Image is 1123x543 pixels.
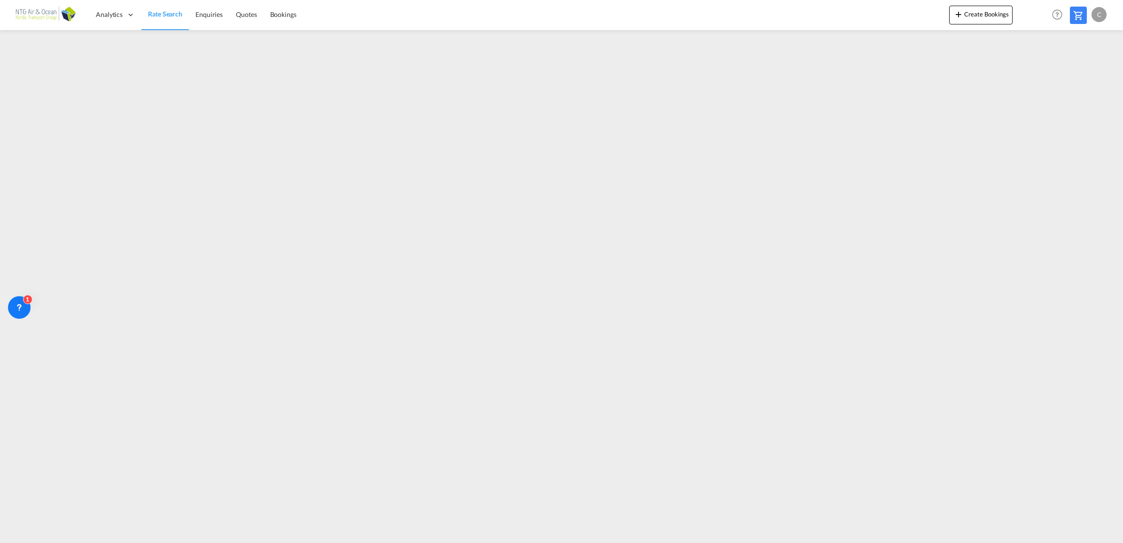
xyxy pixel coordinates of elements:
[14,4,78,25] img: b56e2f00b01711ecb5ec2b6763d4c6fb.png
[96,10,123,19] span: Analytics
[949,6,1013,24] button: icon-plus 400-fgCreate Bookings
[236,10,257,18] span: Quotes
[195,10,223,18] span: Enquiries
[1092,7,1107,22] div: C
[953,8,964,20] md-icon: icon-plus 400-fg
[1049,7,1065,23] span: Help
[270,10,296,18] span: Bookings
[148,10,182,18] span: Rate Search
[1049,7,1070,24] div: Help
